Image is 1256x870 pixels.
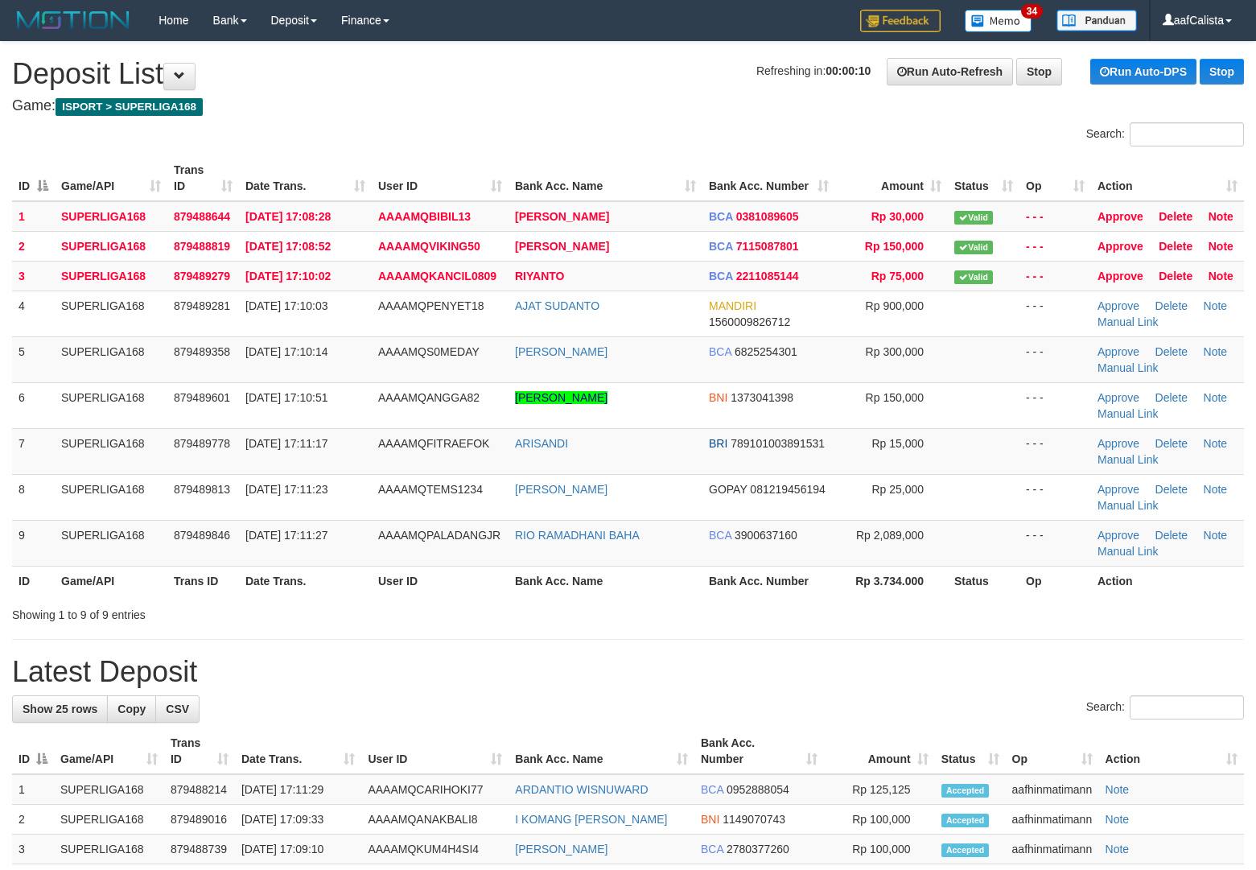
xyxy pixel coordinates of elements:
span: 879488819 [174,240,230,253]
a: Approve [1097,529,1139,542]
span: Copy 2780377260 to clipboard [727,843,789,856]
th: Trans ID: activate to sort column ascending [164,728,235,774]
a: Approve [1097,437,1139,450]
a: Note [1204,483,1228,496]
span: 879488644 [174,210,230,223]
strong: 00:00:10 [826,64,871,77]
a: Delete [1155,437,1188,450]
span: Copy 081219456194 to clipboard [750,483,825,496]
td: 3 [12,835,54,864]
td: [DATE] 17:09:33 [235,805,362,835]
td: SUPERLIGA168 [55,231,167,261]
span: BNI [709,391,727,404]
span: Copy 1149070743 to clipboard [723,813,785,826]
span: BCA [709,240,733,253]
span: Accepted [941,784,990,798]
a: Copy [107,695,156,723]
th: Bank Acc. Number: activate to sort column ascending [694,728,824,774]
span: 879489846 [174,529,230,542]
span: BNI [701,813,719,826]
a: Manual Link [1097,545,1159,558]
td: SUPERLIGA168 [55,336,167,382]
td: [DATE] 17:11:29 [235,774,362,805]
h1: Latest Deposit [12,656,1244,688]
span: Copy 0381089605 to clipboard [736,210,799,223]
a: Approve [1097,345,1139,358]
td: AAAAMQKUM4H4SI4 [361,835,509,864]
td: SUPERLIGA168 [55,291,167,336]
th: Trans ID: activate to sort column ascending [167,155,239,201]
a: Delete [1155,483,1188,496]
th: Game/API [55,566,167,596]
span: BCA [709,345,731,358]
span: 34 [1021,4,1043,19]
span: AAAAMQTEMS1234 [378,483,483,496]
span: Copy 6825254301 to clipboard [735,345,797,358]
td: - - - [1019,520,1091,566]
a: Delete [1155,299,1188,312]
span: Valid transaction [954,270,993,284]
td: SUPERLIGA168 [55,474,167,520]
span: AAAAMQVIKING50 [378,240,480,253]
span: Accepted [941,814,990,827]
a: Note [1106,843,1130,856]
td: Rp 100,000 [824,835,935,864]
a: Delete [1155,345,1188,358]
td: - - - [1019,474,1091,520]
a: Delete [1155,391,1188,404]
a: I KOMANG [PERSON_NAME] [515,813,667,826]
a: Note [1204,529,1228,542]
input: Search: [1130,695,1244,720]
th: Action: activate to sort column ascending [1099,728,1244,774]
th: Amount: activate to sort column ascending [835,155,948,201]
td: 8 [12,474,55,520]
span: [DATE] 17:10:03 [245,299,327,312]
td: 9 [12,520,55,566]
th: Action: activate to sort column ascending [1091,155,1244,201]
td: 2 [12,805,54,835]
a: Stop [1016,58,1062,85]
td: aafhinmatimann [1006,805,1099,835]
span: Copy 3900637160 to clipboard [735,529,797,542]
a: Run Auto-Refresh [887,58,1013,85]
td: 1 [12,201,55,232]
a: Note [1209,210,1233,223]
span: Copy 1560009826712 to clipboard [709,315,790,328]
a: Note [1204,437,1228,450]
td: SUPERLIGA168 [55,520,167,566]
td: 5 [12,336,55,382]
th: Op: activate to sort column ascending [1019,155,1091,201]
td: SUPERLIGA168 [54,835,164,864]
a: Note [1209,270,1233,282]
td: - - - [1019,336,1091,382]
span: AAAAMQANGGA82 [378,391,480,404]
a: [PERSON_NAME] [515,345,607,358]
h1: Deposit List [12,58,1244,90]
a: Note [1204,391,1228,404]
th: Op: activate to sort column ascending [1006,728,1099,774]
span: Copy 7115087801 to clipboard [736,240,799,253]
span: AAAAMQPALADANGJR [378,529,500,542]
td: - - - [1019,261,1091,291]
td: SUPERLIGA168 [55,428,167,474]
span: Rp 25,000 [871,483,924,496]
span: [DATE] 17:11:27 [245,529,327,542]
td: aafhinmatimann [1006,835,1099,864]
span: MANDIRI [709,299,756,312]
span: Rp 2,089,000 [856,529,924,542]
a: Delete [1159,240,1192,253]
span: 879489601 [174,391,230,404]
th: User ID: activate to sort column ascending [372,155,509,201]
th: Rp 3.734.000 [835,566,948,596]
a: Manual Link [1097,499,1159,512]
td: - - - [1019,382,1091,428]
span: Accepted [941,843,990,857]
td: - - - [1019,291,1091,336]
label: Search: [1086,122,1244,146]
a: ARDANTIO WISNUWARD [515,783,648,796]
span: AAAAMQFITRAEFOK [378,437,489,450]
td: SUPERLIGA168 [54,805,164,835]
a: Manual Link [1097,453,1159,466]
span: Rp 75,000 [871,270,924,282]
td: - - - [1019,201,1091,232]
